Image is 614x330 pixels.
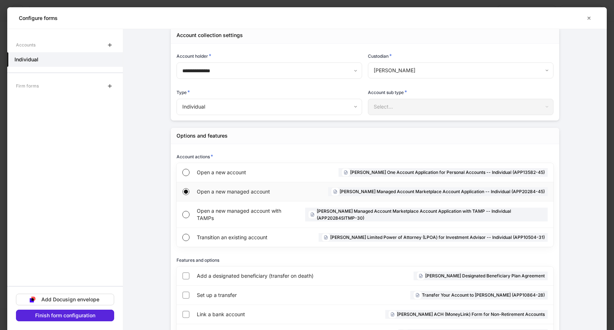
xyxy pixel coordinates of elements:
[16,38,36,51] div: Accounts
[368,99,553,115] div: Select...
[14,56,38,63] h5: Individual
[197,311,310,318] span: Link a bank account
[368,89,407,96] h6: Account sub type
[177,52,211,60] h6: Account holder
[177,153,213,160] h6: Account actions
[397,311,545,318] h6: [PERSON_NAME] ACH (MoneyLink) Form for Non-Retirement Accounts
[16,310,114,321] button: Finish form configuration
[41,297,99,302] div: Add Docusign envelope
[197,169,287,176] span: Open a new account
[177,89,190,96] h6: Type
[197,272,358,280] span: Add a designated beneficiary (transfer on death)
[328,187,548,196] div: [PERSON_NAME] Managed Account Marketplace Account Application -- Individual (APP20284-45)
[177,132,228,139] div: Options and features
[425,272,545,279] h6: [PERSON_NAME] Designated Beneficiary Plan Agreement
[7,52,123,67] a: Individual
[177,32,243,39] div: Account collection settings
[319,233,548,242] div: [PERSON_NAME] Limited Power of Attorney (LPOA) for Investment Advisor -- Individual (APP10504-31)
[16,80,39,92] div: Firm forms
[368,62,553,78] div: [PERSON_NAME]
[35,313,95,318] div: Finish form configuration
[197,188,293,195] span: Open a new managed account
[197,234,287,241] span: Transition an existing account
[305,208,548,221] div: [PERSON_NAME] Managed Account Marketplace Account Application with TAMP -- Individual (APP20284SI...
[177,99,362,115] div: Individual
[368,52,392,60] h6: Custodian
[16,294,114,305] button: Add Docusign envelope
[197,207,294,222] span: Open a new managed account with TAMPs
[177,257,219,264] h6: Features and options
[339,168,548,177] div: [PERSON_NAME] One Account Application for Personal Accounts -- Individual (APP13582-45)
[422,292,545,298] h6: Transfer Your Account to [PERSON_NAME] (APP10864-28)
[19,15,58,22] h5: Configure forms
[197,292,318,299] span: Set up a transfer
